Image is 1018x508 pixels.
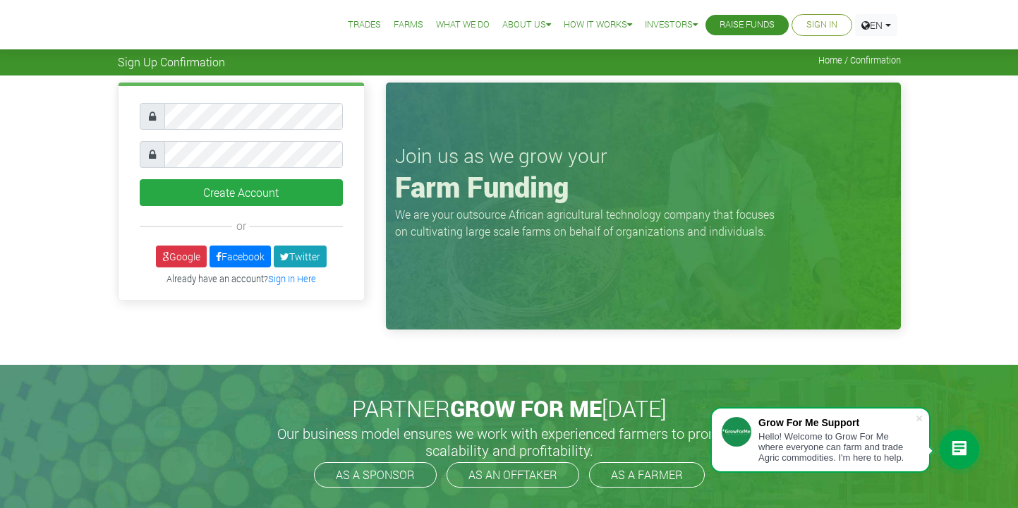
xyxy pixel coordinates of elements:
h5: Our business model ensures we work with experienced farmers to promote scalability and profitabil... [262,425,756,459]
a: What We Do [436,18,490,32]
a: EN [855,14,897,36]
a: Sign In Here [268,273,316,284]
a: About Us [502,18,551,32]
span: Sign Up Confirmation [118,55,225,68]
h1: Farm Funding [395,170,892,204]
a: Trades [348,18,381,32]
a: AS A SPONSOR [314,462,437,488]
h2: PARTNER [DATE] [123,395,895,422]
a: How it Works [564,18,632,32]
a: Farms [394,18,423,32]
h3: Join us as we grow your [395,144,892,168]
p: We are your outsource African agricultural technology company that focuses on cultivating large s... [395,206,783,240]
a: AS A FARMER [589,462,705,488]
a: Sign In [806,18,837,32]
div: Hello! Welcome to Grow For Me where everyone can farm and trade Agric commodities. I'm here to help. [758,431,915,463]
div: or [140,217,343,234]
a: Twitter [274,246,327,267]
a: Raise Funds [720,18,775,32]
a: Google [156,246,207,267]
span: Home / Confirmation [818,55,901,66]
a: Investors [645,18,698,32]
a: AS AN OFFTAKER [447,462,579,488]
small: Already have an account? [166,273,316,284]
a: Facebook [210,246,271,267]
span: GROW FOR ME [450,393,602,423]
div: Grow For Me Support [758,417,915,428]
button: Create Account [140,179,343,206]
